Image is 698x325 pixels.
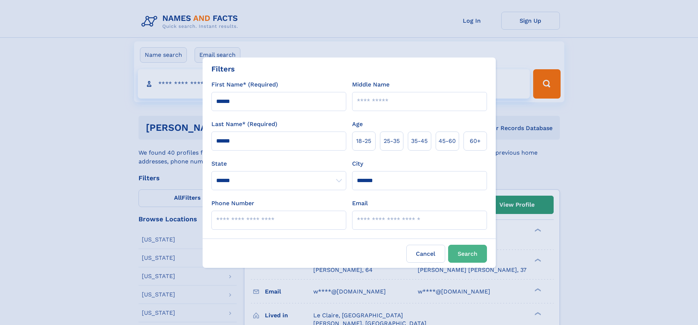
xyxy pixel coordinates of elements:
label: State [211,159,346,168]
label: First Name* (Required) [211,80,278,89]
label: Age [352,120,363,129]
span: 35‑45 [411,137,428,145]
label: Email [352,199,368,208]
span: 45‑60 [439,137,456,145]
label: Last Name* (Required) [211,120,277,129]
span: 18‑25 [356,137,371,145]
label: City [352,159,363,168]
span: 25‑35 [384,137,400,145]
label: Phone Number [211,199,254,208]
span: 60+ [470,137,481,145]
div: Filters [211,63,235,74]
button: Search [448,245,487,263]
label: Cancel [406,245,445,263]
label: Middle Name [352,80,389,89]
